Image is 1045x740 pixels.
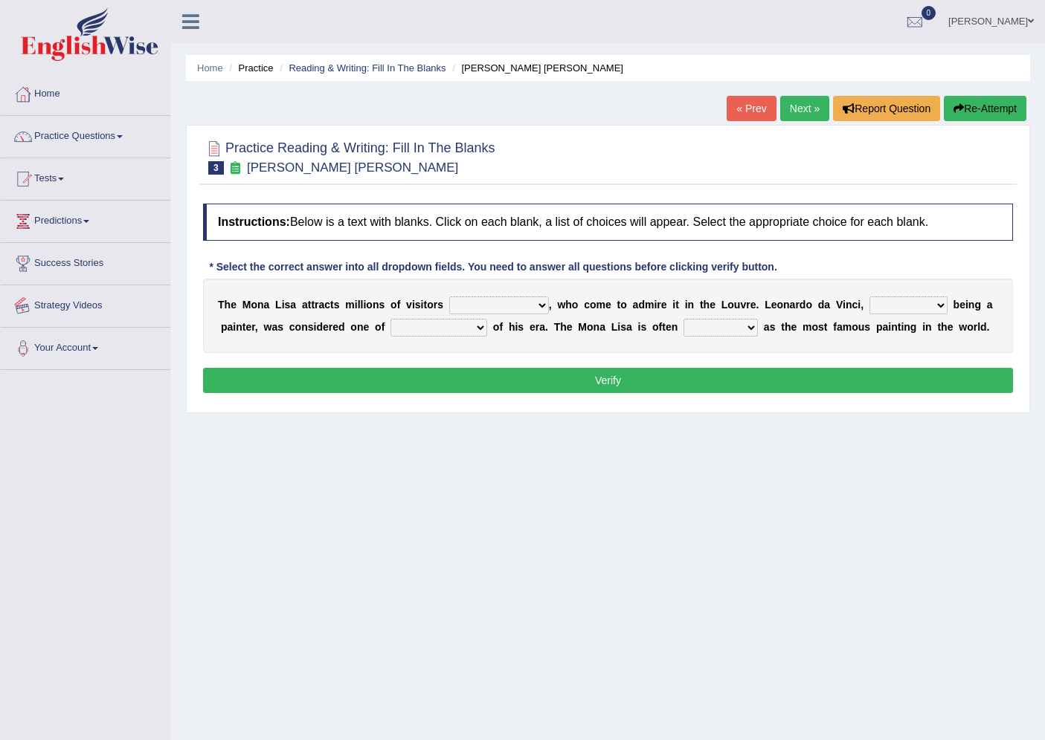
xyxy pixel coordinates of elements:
b: w [264,321,272,333]
b: d [980,321,987,333]
b: o [590,299,597,311]
b: r [746,299,750,311]
b: e [661,299,667,311]
b: t [662,321,666,333]
b: r [251,321,255,333]
b: s [415,299,421,311]
b: g [910,321,917,333]
b: o [852,321,858,333]
b: n [594,321,600,333]
b: L [275,299,282,311]
b: s [818,321,824,333]
b: f [382,321,385,333]
b: f [659,321,663,333]
b: v [406,299,412,311]
b: a [790,299,796,311]
b: r [315,299,318,311]
b: e [245,321,251,333]
b: r [329,321,332,333]
b: L [611,321,618,333]
b: a [987,299,993,311]
b: o [390,299,397,311]
b: f [499,321,503,333]
a: Strategy Videos [1,285,170,322]
b: t [617,299,621,311]
b: o [366,299,373,311]
b: n [891,321,898,333]
b: i [638,321,641,333]
b: T [554,321,561,333]
b: m [345,299,354,311]
b: n [357,321,364,333]
b: Instructions: [218,215,290,228]
b: t [898,321,901,333]
b: o [375,321,382,333]
b: e [791,321,797,333]
b: o [806,299,812,311]
b: s [640,321,646,333]
b: e [323,321,329,333]
span: 3 [208,161,224,175]
b: w [557,299,565,311]
b: L [721,299,728,311]
b: , [861,299,864,311]
b: a [319,299,325,311]
b: i [888,321,891,333]
b: t [781,321,785,333]
b: s [308,321,314,333]
b: t [675,299,679,311]
b: h [225,299,231,311]
b: d [338,321,345,333]
b: s [620,321,626,333]
a: Tests [1,158,170,195]
b: h [941,321,948,333]
b: i [672,299,675,311]
b: i [355,299,358,311]
button: Re-Attempt [944,96,1026,121]
b: h [785,321,791,333]
b: h [704,299,710,311]
b: a [633,299,639,311]
b: M [242,299,251,311]
div: * Select the correct answer into all dropdown fields. You need to answer all questions before cli... [203,259,783,275]
b: t [700,299,704,311]
b: i [282,299,285,311]
b: n [904,321,910,333]
b: o [620,299,627,311]
b: i [858,299,861,311]
button: Verify [203,368,1013,393]
b: o [652,321,659,333]
b: b [954,299,960,311]
b: e [948,321,954,333]
b: e [605,299,611,311]
b: a [271,321,277,333]
b: n [783,299,790,311]
b: e [959,299,965,311]
b: i [922,321,925,333]
b: i [617,321,620,333]
b: n [257,299,264,311]
b: o [493,321,500,333]
b: c [324,299,330,311]
b: r [974,321,977,333]
b: h [565,299,572,311]
b: t [311,299,315,311]
b: a [302,299,308,311]
b: s [770,321,776,333]
b: a [227,321,233,333]
b: . [756,299,759,311]
b: i [515,321,518,333]
b: i [843,299,846,311]
b: t [330,299,334,311]
small: Exam occurring question [228,161,243,175]
b: a [264,299,270,311]
b: f [833,321,837,333]
b: g [974,299,981,311]
a: Practice Questions [1,116,170,153]
b: i [901,321,904,333]
a: Home [197,62,223,74]
b: i [233,321,236,333]
b: s [334,299,340,311]
b: o [967,321,974,333]
b: , [255,321,258,333]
